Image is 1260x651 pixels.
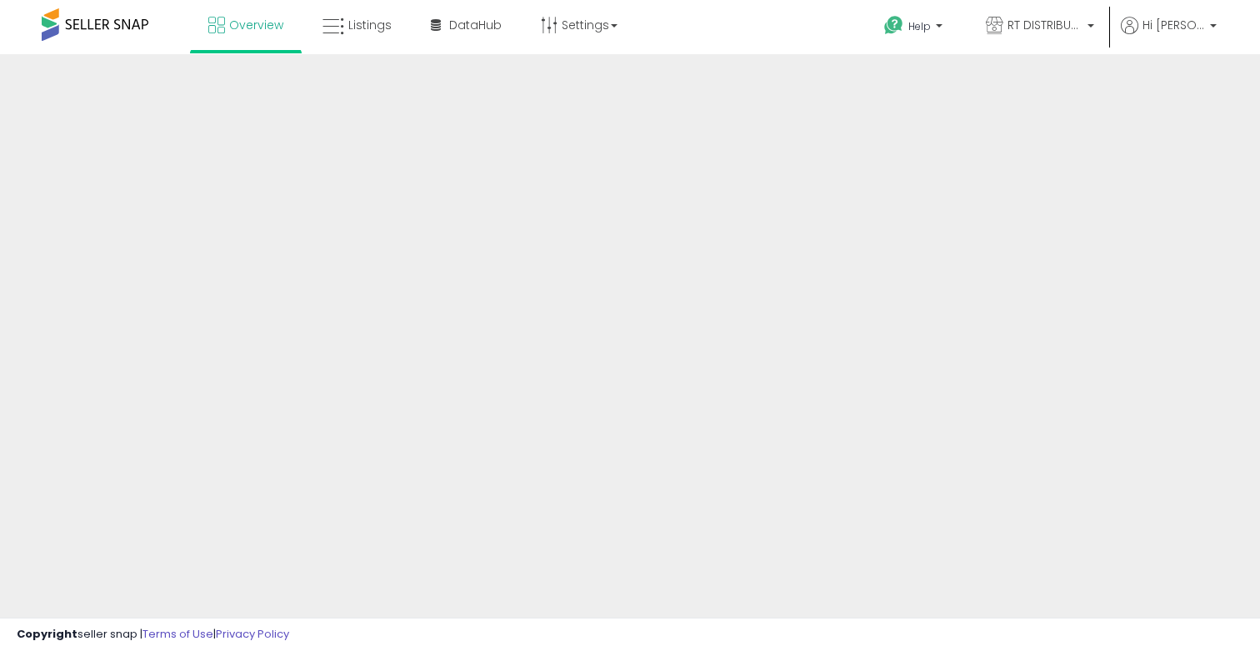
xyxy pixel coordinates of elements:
[883,15,904,36] i: Get Help
[871,3,959,54] a: Help
[142,626,213,642] a: Terms of Use
[17,626,77,642] strong: Copyright
[17,627,289,643] div: seller snap | |
[229,17,283,33] span: Overview
[1007,17,1082,33] span: RT DISTRIBUTION
[1142,17,1205,33] span: Hi [PERSON_NAME]
[216,626,289,642] a: Privacy Policy
[908,19,931,33] span: Help
[348,17,392,33] span: Listings
[1121,17,1217,54] a: Hi [PERSON_NAME]
[449,17,502,33] span: DataHub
